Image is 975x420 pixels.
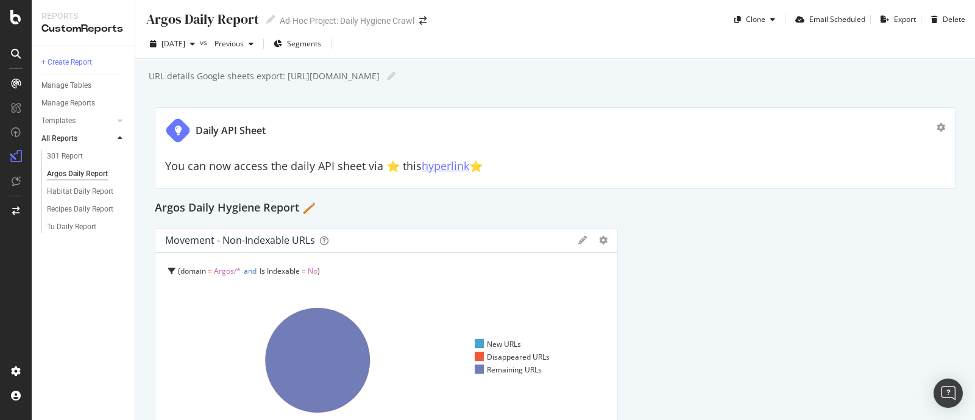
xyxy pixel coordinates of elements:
[41,97,95,110] div: Manage Reports
[876,10,916,29] button: Export
[41,22,125,36] div: CustomReports
[41,132,114,145] a: All Reports
[180,266,206,276] span: domain
[790,10,865,29] button: Email Scheduled
[280,15,414,27] div: Ad-Hoc Project: Daily Hygiene Crawl
[266,15,275,24] i: Edit report name
[308,266,317,276] span: No
[41,97,126,110] a: Manage Reports
[422,158,469,173] a: hyperlink
[302,266,306,276] span: =
[47,168,126,180] a: Argos Daily Report
[147,70,380,82] div: URL details Google sheets export: [URL][DOMAIN_NAME]
[41,10,125,22] div: Reports
[145,10,259,29] div: Argos Daily Report
[47,203,126,216] a: Recipes Daily Report
[196,124,266,138] div: Daily API Sheet
[47,221,96,233] div: Tu Daily Report
[746,14,765,24] div: Clone
[208,266,212,276] span: =
[155,199,955,218] div: Argos Daily Hygiene Report 🪥
[926,10,965,29] button: Delete
[387,72,395,80] i: Edit report name
[47,185,126,198] a: Habitat Daily Report
[475,352,550,362] div: Disappeared URLs
[729,10,780,29] button: Clone
[269,34,326,54] button: Segments
[200,37,210,48] span: vs
[161,38,185,49] span: 2025 Oct. 2nd
[894,14,916,24] div: Export
[943,14,965,24] div: Delete
[47,185,113,198] div: Habitat Daily Report
[934,379,963,408] div: Open Intercom Messenger
[809,14,865,24] div: Email Scheduled
[41,56,126,69] a: + Create Report
[210,34,258,54] button: Previous
[47,221,126,233] a: Tu Daily Report
[47,150,83,163] div: 301 Report
[47,150,126,163] a: 301 Report
[599,236,608,244] div: gear
[155,199,316,218] h2: Argos Daily Hygiene Report 🪥
[419,16,427,25] div: arrow-right-arrow-left
[41,132,77,145] div: All Reports
[41,79,126,92] a: Manage Tables
[41,115,114,127] a: Templates
[145,34,200,54] button: [DATE]
[214,266,241,276] span: Argos/*
[165,234,315,246] div: Movement - non-indexable URLs
[41,56,92,69] div: + Create Report
[475,365,542,375] div: Remaining URLs
[41,79,91,92] div: Manage Tables
[210,38,244,49] span: Previous
[475,339,521,349] div: New URLs
[47,203,113,216] div: Recipes Daily Report
[260,266,300,276] span: Is Indexable
[41,115,76,127] div: Templates
[47,168,108,180] div: Argos Daily Report
[244,266,257,276] span: and
[155,107,955,189] div: Daily API SheetYou can now access the daily API sheet via ⭐️ thishyperlink⭐️
[937,123,945,132] div: gear
[165,160,945,173] h2: You can now access the daily API sheet via ⭐️ this ⭐️
[287,38,321,49] span: Segments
